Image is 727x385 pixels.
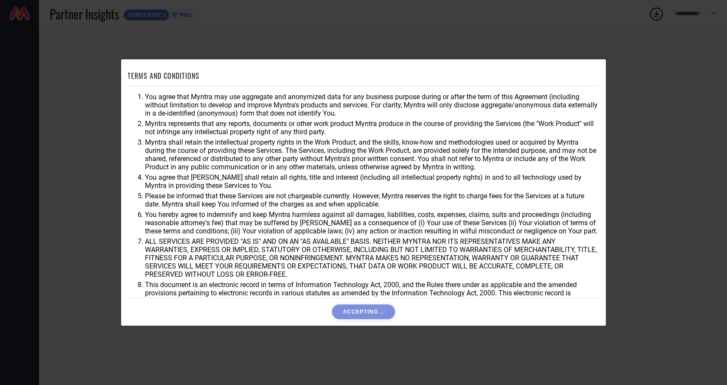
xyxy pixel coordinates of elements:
[145,173,599,190] li: You agree that [PERSON_NAME] shall retain all rights, title and interest (including all intellect...
[145,237,599,278] li: ALL SERVICES ARE PROVIDED "AS IS" AND ON AN "AS AVAILABLE" BASIS. NEITHER MYNTRA NOR ITS REPRESEN...
[145,120,599,136] li: Myntra represents that any reports, documents or other work product Myntra produce in the course ...
[145,192,599,208] li: Please be informed that these Services are not chargeable currently. However, Myntra reserves the...
[145,210,599,235] li: You hereby agree to indemnify and keep Myntra harmless against all damages, liabilities, costs, e...
[145,93,599,117] li: You agree that Myntra may use aggregate and anonymized data for any business purpose during or af...
[145,138,599,171] li: Myntra shall retain the intellectual property rights in the Work Product, and the skills, know-ho...
[128,71,199,81] h1: TERMS AND CONDITIONS
[145,281,599,305] li: This document is an electronic record in terms of Information Technology Act, 2000, and the Rules...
